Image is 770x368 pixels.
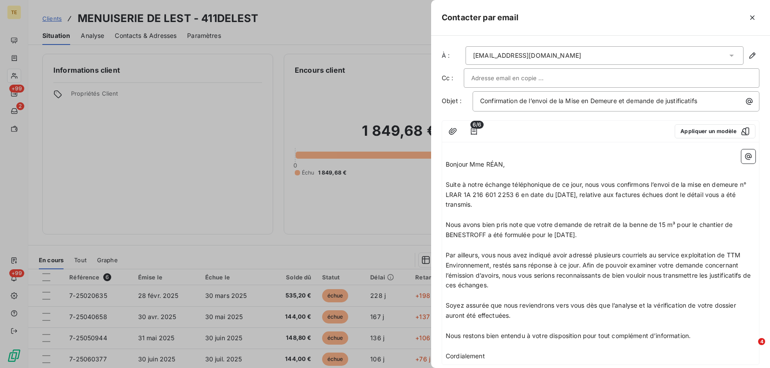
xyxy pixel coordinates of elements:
iframe: Intercom live chat [740,338,761,359]
h5: Contacter par email [442,11,518,24]
span: Par ailleurs, vous nous avez indiqué avoir adressé plusieurs courriels au service exploitation de... [446,251,752,289]
label: Cc : [442,74,464,82]
button: Appliquer un modèle [675,124,755,138]
span: Objet : [442,97,462,104]
span: 6/6 [470,121,484,129]
span: Confirmation de l’envoi de la Mise en Demeure et demande de justificatifs [480,97,697,104]
span: Nous restons bien entendu à votre disposition pour tout complément d’information. [446,332,691,339]
span: 4 [758,338,765,345]
span: Bonjour Mme RÉAN, [446,160,505,168]
input: Adresse email en copie ... [471,71,566,85]
span: Suite à notre échange téléphonique de ce jour, nous vous confirmons l’envoi de la mise en demeure... [446,181,748,208]
span: Cordialement [446,352,485,360]
div: [EMAIL_ADDRESS][DOMAIN_NAME] [473,51,581,60]
label: À : [442,51,464,60]
span: Nous avons bien pris note que votre demande de retrait de la benne de 15 m³ pour le chantier de B... [446,221,734,238]
span: Soyez assurée que nous reviendrons vers vous dès que l’analyse et la vérification de votre dossie... [446,301,738,319]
